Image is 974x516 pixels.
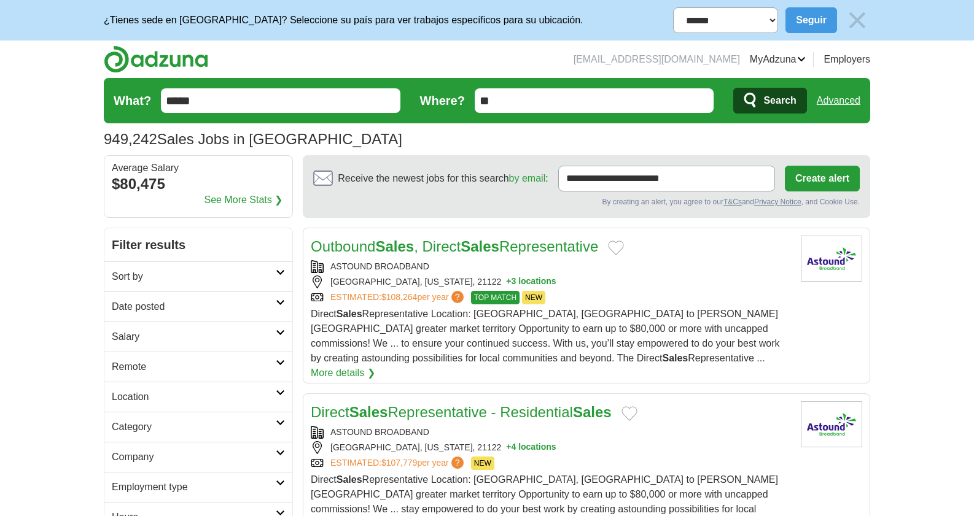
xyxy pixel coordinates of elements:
[104,322,292,352] a: Salary
[104,45,208,73] img: Adzuna logo
[785,7,837,33] button: Seguir
[311,275,791,288] div: [GEOGRAPHIC_DATA], [US_STATE], 21122
[112,450,276,464] h2: Company
[338,171,548,186] span: Receive the newest jobs for this search :
[574,52,740,67] li: [EMAIL_ADDRESS][DOMAIN_NAME]
[112,390,276,404] h2: Location
[844,7,870,33] img: icon_close_no_bg.svg
[112,299,276,314] h2: Date posted
[104,13,583,28] p: ¿Tienes sede en [GEOGRAPHIC_DATA]? Seleccione su país para ver trabajos específicos para su ubica...
[608,241,624,255] button: Add to favorite jobs
[763,88,796,113] span: Search
[506,441,556,454] button: +4 locations
[104,472,292,502] a: Employment type
[621,406,637,421] button: Add to favorite jobs
[337,474,362,485] strong: Sales
[471,291,520,304] span: TOP MATCH
[420,91,465,110] label: Where?
[114,91,151,110] label: What?
[801,236,862,282] img: Company logo
[112,480,276,495] h2: Employment type
[506,441,511,454] span: +
[311,309,780,363] span: Direct Representative Location: [GEOGRAPHIC_DATA], [GEOGRAPHIC_DATA] to [PERSON_NAME][GEOGRAPHIC_...
[506,275,511,288] span: +
[451,456,464,469] span: ?
[461,238,499,255] strong: Sales
[381,458,417,468] span: $107,779
[573,404,612,420] strong: Sales
[506,275,556,288] button: +3 locations
[104,291,292,322] a: Date posted
[313,196,860,207] div: By creating an alert, you agree to our and , and Cookie Use.
[754,198,801,206] a: Privacy Notice
[723,198,742,206] a: T&Cs
[205,193,283,207] a: See More Stats ❯
[750,52,806,67] a: MyAdzuna
[337,309,362,319] strong: Sales
[104,128,157,150] span: 949,242
[801,401,862,447] img: Company logo
[451,291,464,303] span: ?
[112,173,285,195] div: $80,475
[662,353,688,363] strong: Sales
[104,261,292,291] a: Sort by
[112,329,276,344] h2: Salary
[330,291,466,304] a: ESTIMATED:$108,264per year?
[104,352,292,382] a: Remote
[311,260,791,273] div: ASTOUND BROADBAND
[112,163,285,173] div: Average Salary
[522,291,545,304] span: NEW
[471,456,494,470] span: NEW
[375,238,414,255] strong: Sales
[104,131,402,147] h1: Sales Jobs in [GEOGRAPHIC_DATA]
[381,292,417,302] span: $108,264
[104,412,292,442] a: Category
[311,426,791,439] div: ASTOUND BROADBAND
[112,420,276,434] h2: Category
[733,88,806,114] button: Search
[104,442,292,472] a: Company
[311,238,598,255] a: OutboundSales, DirectSalesRepresentative
[112,360,276,374] h2: Remote
[824,52,870,67] a: Employers
[817,88,860,113] a: Advanced
[349,404,388,420] strong: Sales
[311,404,612,420] a: DirectSalesRepresentative - ResidentialSales
[509,173,546,183] a: by email
[104,382,292,412] a: Location
[330,456,466,470] a: ESTIMATED:$107,779per year?
[104,228,292,261] h2: Filter results
[112,269,276,284] h2: Sort by
[311,366,375,380] a: More details ❯
[311,441,791,454] div: [GEOGRAPHIC_DATA], [US_STATE], 21122
[785,166,860,191] button: Create alert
